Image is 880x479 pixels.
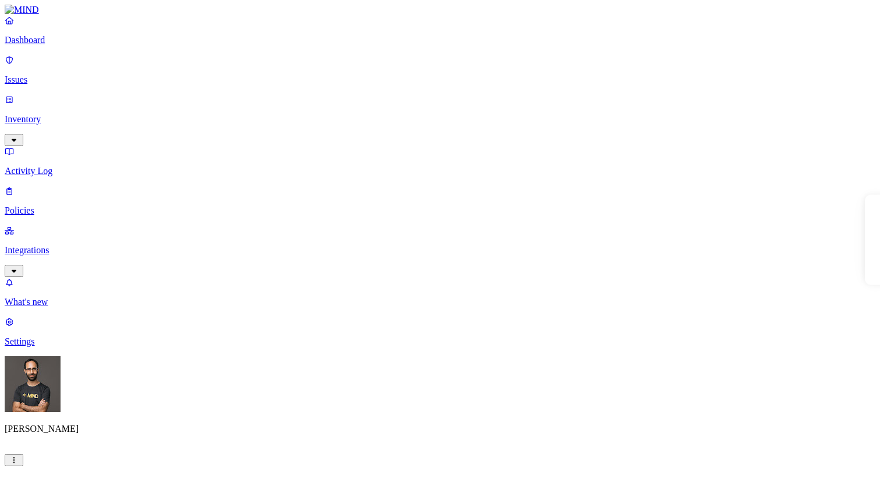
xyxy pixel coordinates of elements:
img: Ohad Abarbanel [5,356,61,412]
p: Issues [5,74,875,85]
p: [PERSON_NAME] [5,424,875,434]
a: Settings [5,317,875,347]
p: Dashboard [5,35,875,45]
a: MIND [5,5,875,15]
p: Policies [5,205,875,216]
p: Activity Log [5,166,875,176]
img: MIND [5,5,39,15]
a: Dashboard [5,15,875,45]
p: Settings [5,336,875,347]
p: Integrations [5,245,875,256]
a: Inventory [5,94,875,144]
a: Issues [5,55,875,85]
p: What's new [5,297,875,307]
a: Policies [5,186,875,216]
a: Integrations [5,225,875,275]
a: Activity Log [5,146,875,176]
a: What's new [5,277,875,307]
p: Inventory [5,114,875,125]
